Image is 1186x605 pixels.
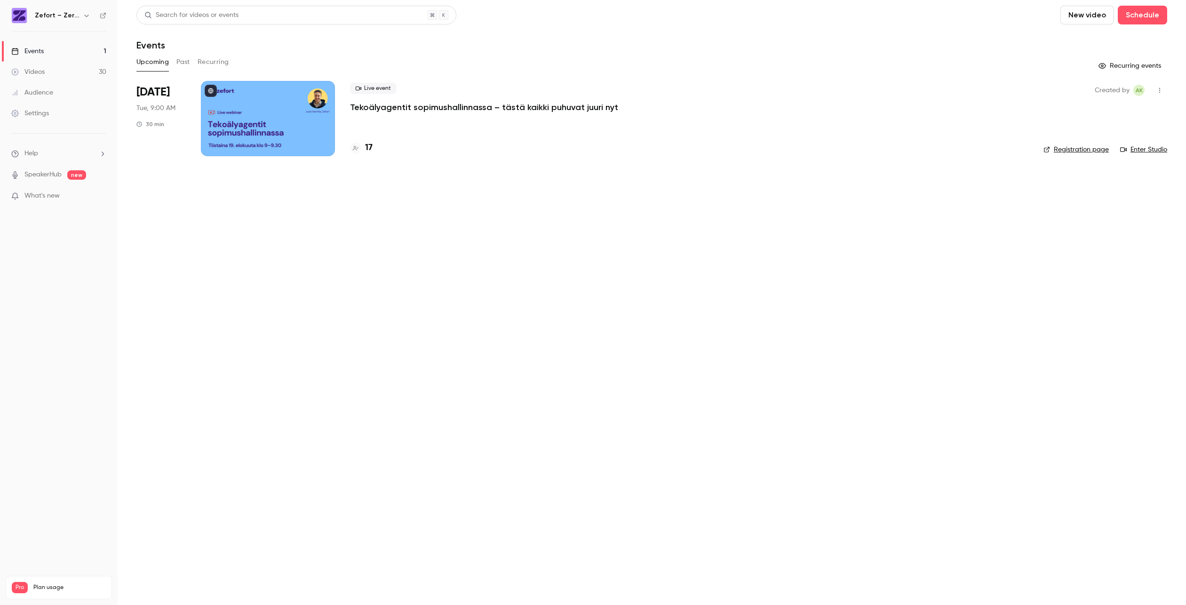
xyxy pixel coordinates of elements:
h6: Zefort – Zero-Effort Contract Management [35,11,79,20]
span: What's new [24,191,60,201]
div: Search for videos or events [144,10,239,20]
div: Events [11,47,44,56]
h4: 17 [365,142,373,154]
span: Tue, 9:00 AM [136,103,175,113]
iframe: Noticeable Trigger [95,192,106,200]
a: Enter Studio [1120,145,1167,154]
button: Recurring events [1094,58,1167,73]
div: 30 min [136,120,164,128]
span: Created by [1095,85,1130,96]
a: Tekoälyagentit sopimushallinnassa – tästä kaikki puhuvat juuri nyt [350,102,618,113]
button: Upcoming [136,55,169,70]
button: Recurring [198,55,229,70]
span: AK [1136,85,1143,96]
div: Aug 19 Tue, 9:00 AM (Europe/Helsinki) [136,81,186,156]
span: Pro [12,582,28,593]
span: Live event [350,83,397,94]
span: Plan usage [33,584,106,591]
div: Settings [11,109,49,118]
li: help-dropdown-opener [11,149,106,159]
a: SpeakerHub [24,170,62,180]
h1: Events [136,40,165,51]
img: Zefort – Zero-Effort Contract Management [12,8,27,23]
span: [DATE] [136,85,170,100]
a: Registration page [1043,145,1109,154]
div: Videos [11,67,45,77]
a: 17 [350,142,373,154]
button: New video [1060,6,1114,24]
div: Audience [11,88,53,97]
span: Anna Kauppila [1133,85,1145,96]
button: Past [176,55,190,70]
span: new [67,170,86,180]
button: Schedule [1118,6,1167,24]
span: Help [24,149,38,159]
